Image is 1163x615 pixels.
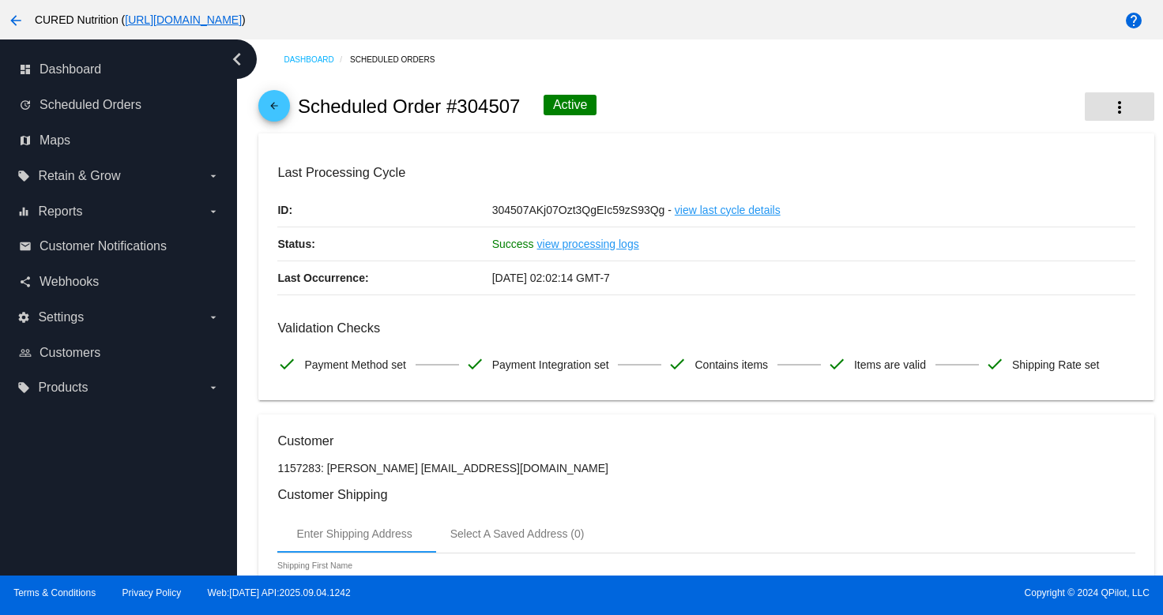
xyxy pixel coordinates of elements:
p: ID: [277,193,491,227]
a: Privacy Policy [122,587,182,598]
span: Products [38,381,88,395]
i: arrow_drop_down [207,205,220,218]
mat-icon: arrow_back [6,11,25,30]
i: people_outline [19,347,32,359]
span: Customers [40,346,100,360]
span: Scheduled Orders [40,98,141,112]
span: Copyright © 2024 QPilot, LLC [595,587,1150,598]
i: dashboard [19,63,32,76]
h2: Scheduled Order #304507 [298,96,521,118]
i: email [19,240,32,253]
input: Shipping First Name [277,576,420,588]
mat-icon: arrow_back [265,100,284,119]
div: Select A Saved Address (0) [450,527,585,540]
p: Last Occurrence: [277,261,491,294]
p: 1157283: [PERSON_NAME] [EMAIL_ADDRESS][DOMAIN_NAME] [277,462,1135,474]
span: Shipping Rate set [1012,348,1100,381]
span: 304507AKj07Ozt3QgEIc59zS93Qg - [492,204,672,216]
a: people_outline Customers [19,340,220,366]
div: Enter Shipping Address [296,527,412,540]
div: Active [544,95,597,115]
span: Customer Notifications [40,239,167,253]
i: update [19,99,32,111]
a: update Scheduled Orders [19,92,220,118]
a: Dashboard [284,47,350,72]
h3: Customer [277,433,1135,448]
span: Webhooks [40,275,99,289]
a: dashboard Dashboard [19,57,220,82]
i: local_offer [17,170,30,182]
a: Web:[DATE] API:2025.09.04.1242 [208,587,351,598]
span: Contains items [694,348,768,381]
i: settings [17,311,30,324]
i: equalizer [17,205,30,218]
i: arrow_drop_down [207,170,220,182]
p: Status: [277,227,491,261]
h3: Last Processing Cycle [277,165,1135,180]
a: [URL][DOMAIN_NAME] [125,13,242,26]
a: view processing logs [537,227,639,261]
a: map Maps [19,128,220,153]
mat-icon: check [827,354,846,373]
h3: Customer Shipping [277,487,1135,502]
a: email Customer Notifications [19,234,220,259]
a: share Webhooks [19,269,220,294]
mat-icon: check [668,354,687,373]
a: Scheduled Orders [350,47,449,72]
a: view last cycle details [675,193,781,227]
mat-icon: check [465,354,484,373]
mat-icon: check [277,354,296,373]
span: Retain & Grow [38,169,120,183]
i: arrow_drop_down [207,381,220,394]
mat-icon: more_vert [1110,98,1129,117]
h3: Validation Checks [277,321,1135,336]
span: Items are valid [854,348,926,381]
span: Payment Method set [304,348,405,381]
span: Dashboard [40,62,101,77]
span: Success [492,238,534,250]
mat-icon: check [985,354,1004,373]
i: local_offer [17,381,30,394]
mat-icon: help [1124,11,1143,30]
span: Payment Integration set [492,348,609,381]
i: chevron_left [224,47,250,72]
i: share [19,276,32,288]
a: Terms & Conditions [13,587,96,598]
span: CURED Nutrition ( ) [35,13,246,26]
span: Reports [38,204,82,219]
span: [DATE] 02:02:14 GMT-7 [492,272,610,284]
i: arrow_drop_down [207,311,220,324]
i: map [19,134,32,147]
span: Maps [40,133,70,148]
span: Settings [38,310,84,324]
